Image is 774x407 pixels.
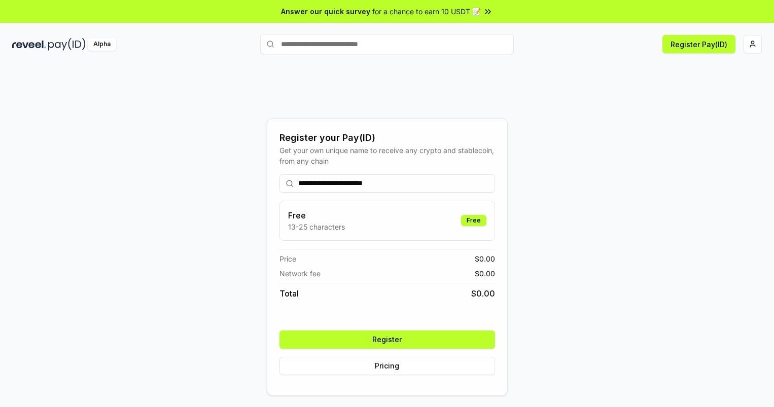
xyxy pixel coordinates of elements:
[471,287,495,300] span: $ 0.00
[279,357,495,375] button: Pricing
[475,268,495,279] span: $ 0.00
[372,6,481,17] span: for a chance to earn 10 USDT 📝
[279,330,495,349] button: Register
[279,145,495,166] div: Get your own unique name to receive any crypto and stablecoin, from any chain
[662,35,735,53] button: Register Pay(ID)
[279,131,495,145] div: Register your Pay(ID)
[279,253,296,264] span: Price
[288,209,345,221] h3: Free
[12,38,46,51] img: reveel_dark
[88,38,116,51] div: Alpha
[279,287,299,300] span: Total
[461,215,486,226] div: Free
[288,221,345,232] p: 13-25 characters
[48,38,86,51] img: pay_id
[279,268,321,279] span: Network fee
[281,6,370,17] span: Answer our quick survey
[475,253,495,264] span: $ 0.00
